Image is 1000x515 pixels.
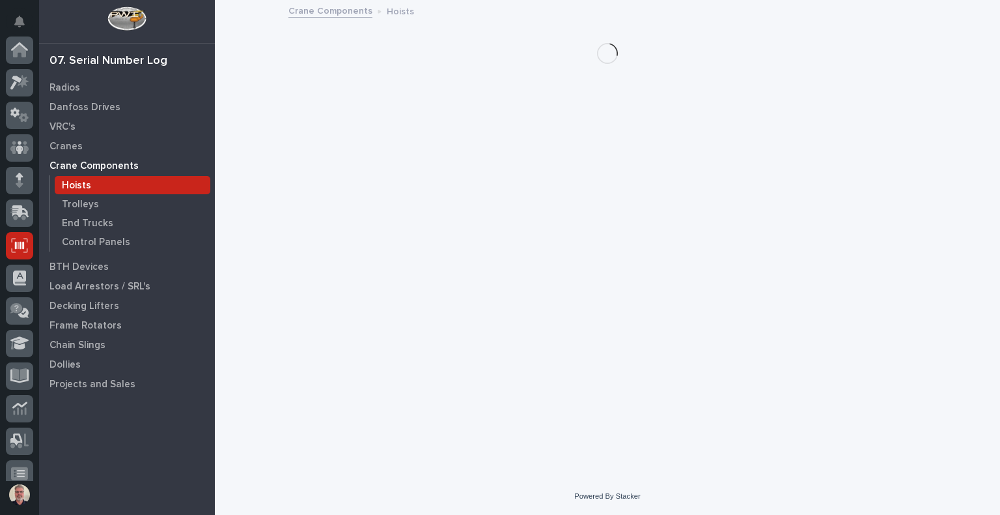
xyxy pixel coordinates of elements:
a: Projects and Sales [39,374,215,394]
a: Control Panels [50,233,215,251]
a: Powered By Stacker [574,492,640,500]
p: VRC's [49,121,76,133]
p: Cranes [49,141,83,153]
p: Hoists [62,180,91,192]
a: Load Arrestors / SRL's [39,276,215,296]
p: Load Arrestors / SRL's [49,281,150,293]
p: BTH Devices [49,261,109,273]
p: Trolleys [62,199,99,211]
a: Hoists [50,176,215,194]
p: Radios [49,82,80,94]
a: Danfoss Drives [39,97,215,117]
p: Frame Rotators [49,320,122,332]
img: Workspace Logo [107,7,146,31]
p: Decking Lifters [49,301,119,312]
a: Trolleys [50,195,215,213]
p: End Trucks [62,218,113,229]
a: End Trucks [50,214,215,232]
p: Control Panels [62,237,130,248]
div: Notifications [16,16,33,37]
a: Chain Slings [39,335,215,355]
a: BTH Devices [39,257,215,276]
a: Radios [39,78,215,97]
button: users-avatar [6,481,33,508]
a: Crane Components [288,3,372,18]
a: Cranes [39,136,215,156]
a: Dollies [39,355,215,374]
a: Decking Lifters [39,296,215,316]
a: Frame Rotators [39,316,215,335]
a: Crane Components [39,156,215,175]
p: Danfoss Drives [49,102,120,113]
p: Dollies [49,359,81,371]
div: 07. Serial Number Log [49,54,167,68]
p: Crane Components [49,160,139,172]
p: Projects and Sales [49,379,135,390]
button: Notifications [6,8,33,35]
a: VRC's [39,117,215,136]
p: Chain Slings [49,340,105,351]
p: Hoists [387,3,414,18]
